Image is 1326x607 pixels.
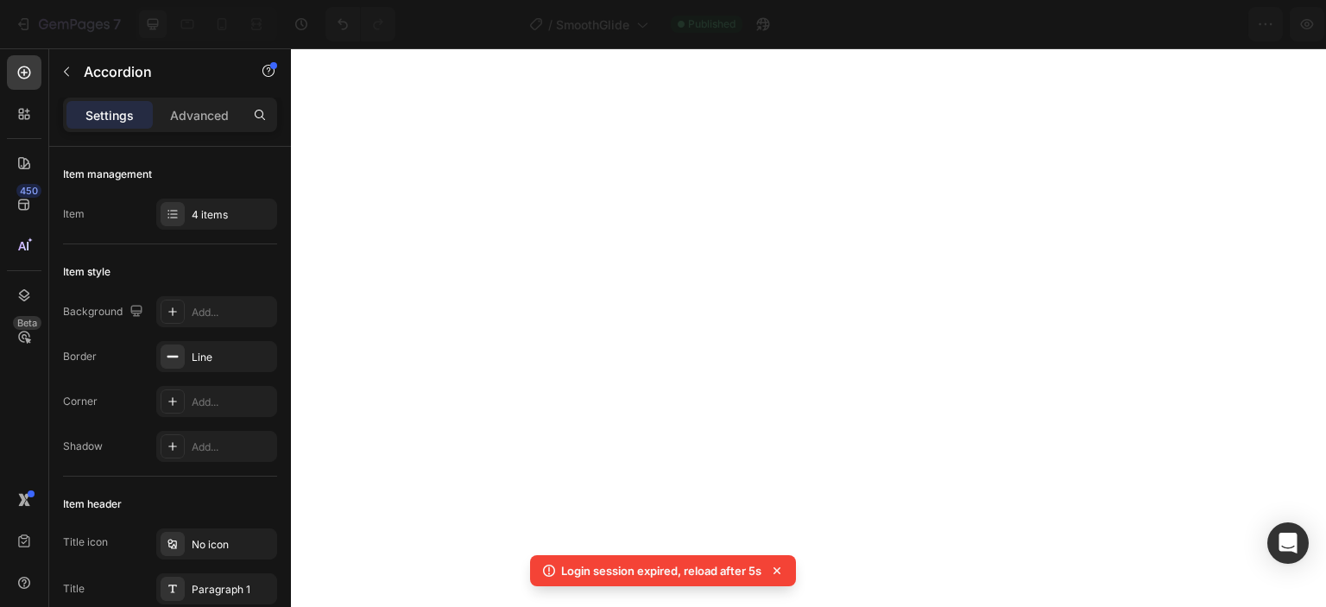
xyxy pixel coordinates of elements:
[192,207,273,223] div: 4 items
[1226,16,1269,34] div: Publish
[548,16,552,34] span: /
[63,581,85,597] div: Title
[975,7,1140,41] button: 1 product assigned
[192,582,273,598] div: Paragraph 1
[192,305,273,320] div: Add...
[7,7,129,41] button: 7
[63,264,110,280] div: Item style
[291,48,1326,607] iframe: Design area
[1267,522,1309,564] div: Open Intercom Messenger
[561,562,761,579] p: Login session expired, reload after 5s
[1162,17,1190,32] span: Save
[113,14,121,35] p: 7
[192,537,273,553] div: No icon
[192,439,273,455] div: Add...
[63,300,147,324] div: Background
[1147,7,1204,41] button: Save
[85,106,134,124] p: Settings
[556,16,629,34] span: SmoothGlide
[170,106,229,124] p: Advanced
[1211,7,1284,41] button: Publish
[84,61,230,82] p: Accordion
[63,439,103,454] div: Shadow
[688,16,736,32] span: Published
[989,16,1102,34] span: 1 product assigned
[325,7,395,41] div: Undo/Redo
[63,167,152,182] div: Item management
[16,184,41,198] div: 450
[63,534,108,550] div: Title icon
[192,395,273,410] div: Add...
[63,496,122,512] div: Item header
[63,349,97,364] div: Border
[63,206,85,222] div: Item
[63,394,98,409] div: Corner
[192,350,273,365] div: Line
[13,316,41,330] div: Beta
